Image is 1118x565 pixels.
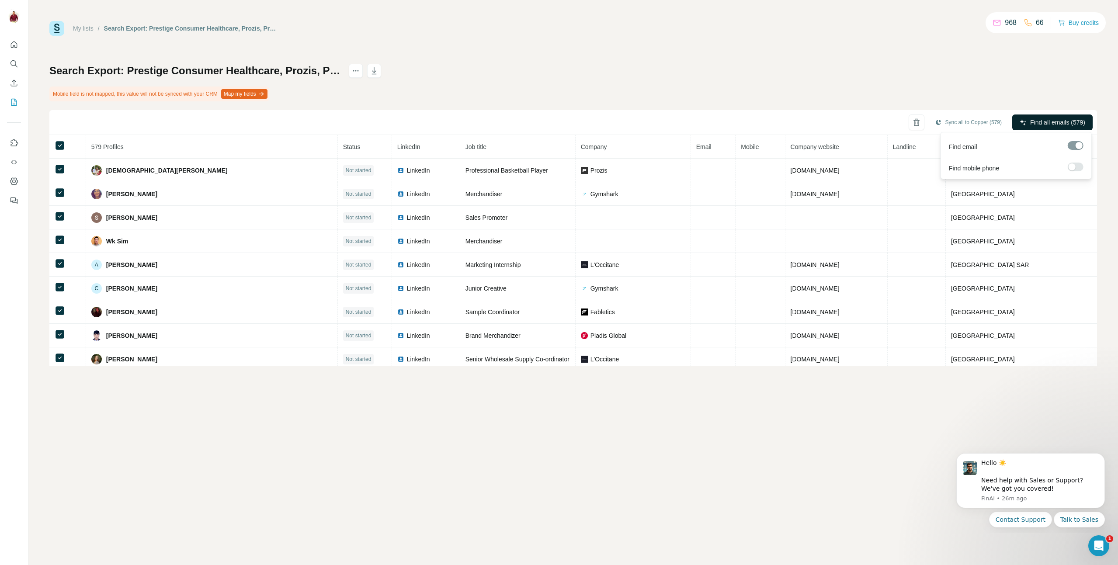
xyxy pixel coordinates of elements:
span: [PERSON_NAME] [106,308,157,316]
img: company-logo [581,332,588,339]
span: LinkedIn [407,355,430,364]
button: My lists [7,94,21,110]
span: [DOMAIN_NAME] [791,261,840,268]
img: Avatar [91,307,102,317]
span: [DOMAIN_NAME] [791,191,840,198]
img: LinkedIn logo [397,356,404,363]
img: company-logo [581,191,588,198]
div: A [91,260,102,270]
span: Not started [346,237,372,245]
span: Marketing Internship [465,261,521,268]
span: [GEOGRAPHIC_DATA] [951,285,1015,292]
span: L'Occitane [590,355,619,364]
span: [DOMAIN_NAME] [791,332,840,339]
span: Not started [346,332,372,340]
span: Not started [346,284,372,292]
span: [PERSON_NAME] [106,190,157,198]
span: Professional Basketball Player [465,167,548,174]
span: [PERSON_NAME] [106,331,157,340]
img: Avatar [91,354,102,364]
a: My lists [73,25,94,32]
img: company-logo [581,261,588,268]
button: Sync all to Copper (579) [929,116,1008,129]
span: Wk Sim [106,237,128,246]
span: Find email [949,142,977,151]
p: 968 [1005,17,1017,28]
span: LinkedIn [407,166,430,175]
span: [GEOGRAPHIC_DATA] SAR [951,261,1029,268]
img: Avatar [91,165,102,176]
div: Mobile field is not mapped, this value will not be synced with your CRM [49,87,269,101]
li: / [98,24,100,33]
div: Search Export: Prestige Consumer Healthcare, Prozis, Prozis.Foods, S.A., [DOMAIN_NAME], S.A., BYO... [104,24,278,33]
button: actions [349,64,363,78]
span: Status [343,143,361,150]
span: [DOMAIN_NAME] [791,308,840,315]
span: L'Occitane [590,260,619,269]
span: LinkedIn [407,284,430,293]
button: Enrich CSV [7,75,21,91]
span: [GEOGRAPHIC_DATA] [951,332,1015,339]
span: Gymshark [590,284,618,293]
img: Surfe Logo [49,21,64,36]
img: LinkedIn logo [397,308,404,315]
span: Sales Promoter [465,214,507,221]
span: Merchandiser [465,238,503,245]
img: Avatar [91,212,102,223]
h1: Search Export: Prestige Consumer Healthcare, Prozis, Prozis.Foods, S.A., [DOMAIN_NAME], S.A., BYO... [49,64,341,78]
img: LinkedIn logo [397,238,404,245]
span: 579 Profiles [91,143,124,150]
span: LinkedIn [397,143,420,150]
span: Company website [791,143,839,150]
span: [DOMAIN_NAME] [791,285,840,292]
iframe: Intercom notifications message [943,445,1118,533]
span: LinkedIn [407,331,430,340]
button: Buy credits [1058,17,1099,29]
img: company-logo [581,285,588,292]
span: [DEMOGRAPHIC_DATA][PERSON_NAME] [106,166,228,175]
div: C [91,283,102,294]
span: [GEOGRAPHIC_DATA] [951,356,1015,363]
span: Find all emails (579) [1030,118,1085,127]
img: company-logo [581,308,588,315]
span: [PERSON_NAME] [106,355,157,364]
span: Merchandiser [465,191,503,198]
span: Senior Wholesale Supply Co-ordinator [465,356,569,363]
img: Avatar [91,330,102,341]
button: Find all emails (579) [1012,114,1093,130]
span: [DOMAIN_NAME] [791,167,840,174]
span: Not started [346,214,372,222]
button: Quick start [7,37,21,52]
span: Not started [346,355,372,363]
span: Company [581,143,607,150]
img: company-logo [581,356,588,363]
button: Search [7,56,21,72]
span: [DOMAIN_NAME] [791,356,840,363]
span: LinkedIn [407,190,430,198]
img: LinkedIn logo [397,167,404,174]
img: LinkedIn logo [397,261,404,268]
span: Not started [346,261,372,269]
span: 1 [1106,535,1113,542]
span: Sample Coordinator [465,308,520,315]
span: Find mobile phone [949,164,999,173]
span: [GEOGRAPHIC_DATA] [951,308,1015,315]
span: LinkedIn [407,260,430,269]
span: LinkedIn [407,308,430,316]
span: Prozis [590,166,608,175]
span: [GEOGRAPHIC_DATA] [951,214,1015,221]
span: Mobile [741,143,759,150]
button: Use Surfe on LinkedIn [7,135,21,151]
span: Junior Creative [465,285,507,292]
p: 66 [1036,17,1044,28]
span: Brand Merchandizer [465,332,521,339]
img: company-logo [581,167,588,174]
img: LinkedIn logo [397,191,404,198]
span: Gymshark [590,190,618,198]
span: LinkedIn [407,237,430,246]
